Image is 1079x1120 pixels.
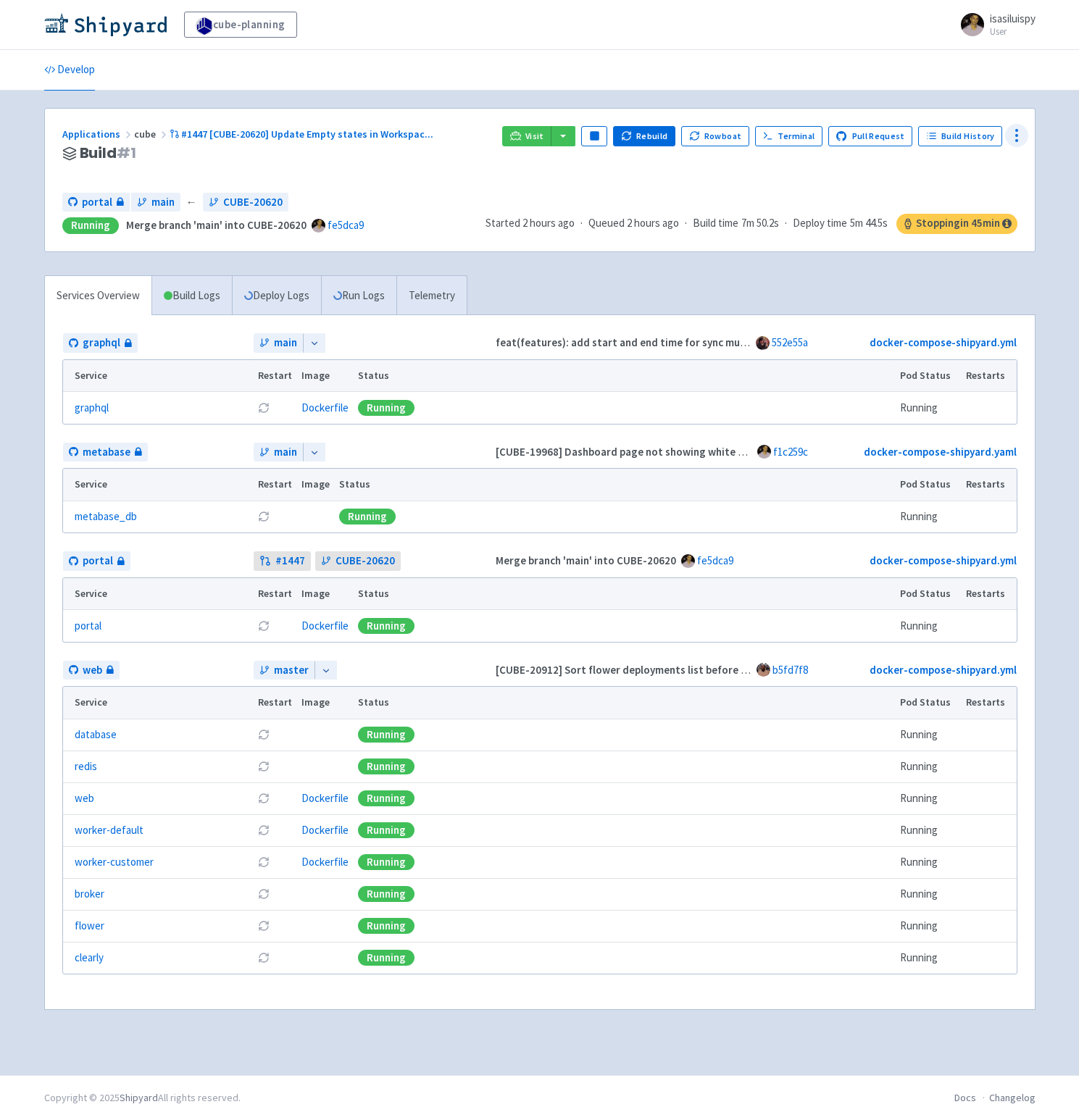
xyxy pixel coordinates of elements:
th: Restarts [961,360,1016,392]
th: Restart [254,578,297,610]
td: Running [895,814,961,846]
a: portal [63,551,130,571]
span: graphql [83,335,120,351]
th: Pod Status [895,360,961,392]
span: ← [186,194,197,211]
th: Image [296,687,353,719]
span: Deploy time [793,215,847,232]
div: Running [358,950,414,966]
th: Restart [254,360,297,392]
th: Status [353,578,895,610]
td: Running [895,878,961,910]
span: CUBE-20620 [223,194,283,211]
div: Running [62,217,119,234]
a: Visit [502,126,551,146]
time: 2 hours ago [522,216,575,230]
span: # 1 [117,143,136,163]
a: Dockerfile [301,791,349,805]
strong: [CUBE-19968] Dashboard page not showing white background (#83) [496,445,823,459]
button: Restart pod [258,511,270,522]
a: Terminal [755,126,822,146]
div: · · · [486,214,1017,234]
td: Running [895,846,961,878]
span: Stopping in 45 min [896,214,1017,234]
th: Pod Status [895,687,961,719]
div: Running [358,727,414,743]
a: Services Overview [45,276,151,316]
span: isasiluispy [990,12,1036,25]
img: Shipyard logo [44,13,167,36]
a: #1447 [254,551,311,571]
button: Pause [581,126,607,146]
a: Dockerfile [301,401,349,414]
a: metabase_db [75,509,137,525]
th: Image [296,360,353,392]
td: Running [895,392,961,424]
span: 5m 44.5s [850,215,888,232]
button: Rowboat [681,126,749,146]
a: b5fd7f8 [772,663,808,677]
th: Restarts [961,687,1016,719]
span: master [274,662,309,679]
a: main [254,333,303,353]
span: web [83,662,102,679]
a: docker-compose-shipyard.yml [870,335,1017,349]
a: web [63,661,120,680]
th: Pod Status [895,578,961,610]
td: Running [895,942,961,974]
a: broker [75,886,104,903]
a: worker-customer [75,854,154,871]
div: Running [339,509,396,525]
div: Running [358,918,414,934]
th: Status [353,687,895,719]
a: CUBE-20620 [203,193,288,212]
a: Build History [918,126,1002,146]
span: Build [80,145,136,162]
th: Service [63,687,254,719]
a: fe5dca9 [328,218,364,232]
a: Run Logs [321,276,396,316]
span: CUBE-20620 [336,553,395,569]
button: Restart pod [258,824,270,836]
td: Running [895,910,961,942]
button: Restart pod [258,761,270,772]
span: Build time [693,215,738,232]
strong: # 1447 [275,553,305,569]
a: worker-default [75,822,143,839]
a: Changelog [989,1091,1036,1104]
div: Running [358,822,414,838]
a: portal [62,193,130,212]
span: metabase [83,444,130,461]
div: Running [358,854,414,870]
td: Running [895,610,961,642]
td: Running [895,751,961,782]
a: #1447 [CUBE-20620] Update Empty states in Workspac... [170,128,436,141]
button: Restart pod [258,920,270,932]
a: 552e55a [772,335,808,349]
th: Service [63,360,254,392]
span: 7m 50.2s [741,215,779,232]
a: docker-compose-shipyard.yml [870,663,1017,677]
button: Restart pod [258,729,270,740]
a: web [75,790,94,807]
div: Copyright © 2025 All rights reserved. [44,1090,241,1106]
a: main [131,193,180,212]
a: docker-compose-shipyard.yml [870,553,1017,567]
th: Image [296,469,334,501]
span: portal [83,553,113,569]
th: Restart [254,687,297,719]
a: graphql [75,400,109,417]
div: Running [358,758,414,774]
span: Started [486,216,575,230]
small: User [990,27,1036,36]
button: Rebuild [613,126,675,146]
span: Queued [588,216,679,230]
a: Shipyard [120,1091,158,1104]
th: Restart [254,469,297,501]
td: Running [895,719,961,751]
a: clearly [75,950,104,966]
span: portal [82,194,112,211]
a: Pull Request [828,126,913,146]
button: Restart pod [258,952,270,964]
a: Develop [44,50,95,91]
